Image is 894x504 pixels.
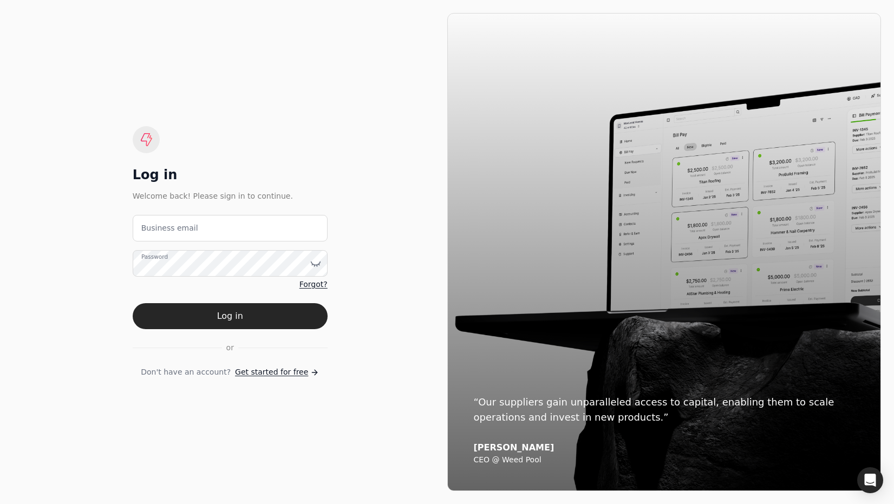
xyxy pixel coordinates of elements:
[133,190,328,202] div: Welcome back! Please sign in to continue.
[141,366,231,378] span: Don't have an account?
[141,253,168,261] label: Password
[133,303,328,329] button: Log in
[299,279,328,290] a: Forgot?
[474,395,855,425] div: “Our suppliers gain unparalleled access to capital, enabling them to scale operations and invest ...
[226,342,234,354] span: or
[474,455,855,465] div: CEO @ Weed Pool
[474,442,855,453] div: [PERSON_NAME]
[857,467,883,493] div: Open Intercom Messenger
[235,366,319,378] a: Get started for free
[133,166,328,184] div: Log in
[235,366,308,378] span: Get started for free
[141,222,198,234] label: Business email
